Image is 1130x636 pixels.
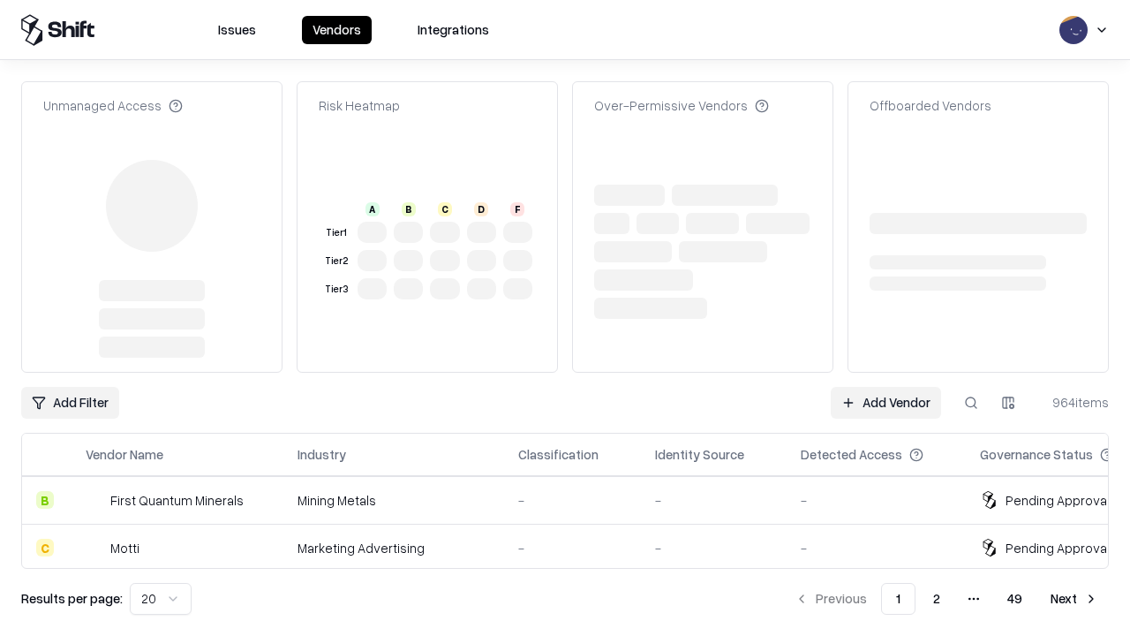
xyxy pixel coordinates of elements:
[993,583,1036,615] button: 49
[86,491,103,509] img: First Quantum Minerals
[1038,393,1109,412] div: 964 items
[86,539,103,556] img: Motti
[110,539,139,557] div: Motti
[1006,539,1110,557] div: Pending Approval
[21,387,119,419] button: Add Filter
[655,539,772,557] div: -
[510,202,524,216] div: F
[1006,491,1110,510] div: Pending Approval
[1040,583,1109,615] button: Next
[407,16,500,44] button: Integrations
[518,539,627,557] div: -
[919,583,954,615] button: 2
[322,225,350,240] div: Tier 1
[36,491,54,509] div: B
[518,445,599,464] div: Classification
[402,202,416,216] div: B
[302,16,372,44] button: Vendors
[655,491,772,510] div: -
[365,202,380,216] div: A
[594,96,769,115] div: Over-Permissive Vendors
[36,539,54,556] div: C
[831,387,941,419] a: Add Vendor
[21,589,123,608] p: Results per page:
[322,282,350,297] div: Tier 3
[870,96,991,115] div: Offboarded Vendors
[207,16,267,44] button: Issues
[86,445,163,464] div: Vendor Name
[298,539,490,557] div: Marketing Advertising
[518,491,627,510] div: -
[655,445,744,464] div: Identity Source
[319,96,400,115] div: Risk Heatmap
[801,491,952,510] div: -
[43,96,183,115] div: Unmanaged Access
[438,202,452,216] div: C
[784,583,1109,615] nav: pagination
[801,539,952,557] div: -
[881,583,915,615] button: 1
[298,491,490,510] div: Mining Metals
[298,445,346,464] div: Industry
[980,445,1093,464] div: Governance Status
[801,445,902,464] div: Detected Access
[322,254,350,269] div: Tier 2
[474,202,488,216] div: D
[110,491,244,510] div: First Quantum Minerals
